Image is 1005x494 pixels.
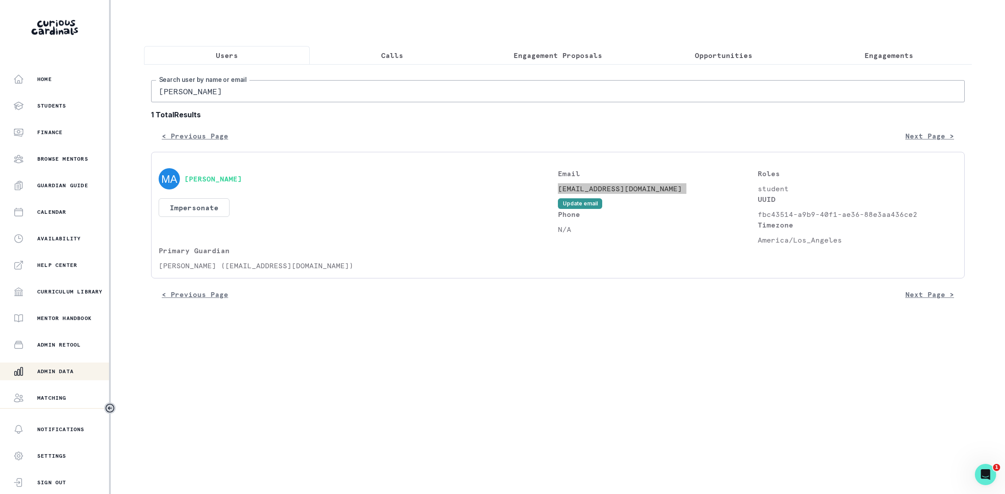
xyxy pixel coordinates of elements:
p: Admin Data [37,368,74,375]
p: Opportunities [695,50,752,61]
p: Users [216,50,238,61]
p: Phone [558,209,758,220]
button: < Previous Page [151,127,239,145]
p: Curriculum Library [37,288,103,295]
button: Next Page > [895,127,965,145]
img: Curious Cardinals Logo [31,20,78,35]
img: svg [159,168,180,189]
p: fbc43514-a9b9-40f1-ae36-88e3aa436ce2 [758,209,958,220]
p: Availability [37,235,81,242]
p: Calendar [37,208,66,216]
p: Browse Mentors [37,155,88,162]
p: Engagements [865,50,913,61]
p: Help Center [37,262,77,269]
b: 1 Total Results [151,109,965,120]
p: Engagement Proposals [514,50,602,61]
button: Update email [558,198,602,209]
p: Email [558,168,758,179]
span: 1 [993,464,1000,471]
iframe: Intercom live chat [975,464,996,485]
p: Roles [758,168,958,179]
p: Matching [37,394,66,401]
p: Admin Retool [37,341,81,348]
button: Impersonate [159,198,230,217]
p: Home [37,76,52,83]
button: < Previous Page [151,286,239,303]
p: Timezone [758,220,958,230]
p: N/A [558,224,758,235]
button: Toggle sidebar [104,402,116,414]
p: Guardian Guide [37,182,88,189]
p: Settings [37,452,66,459]
button: [PERSON_NAME] [184,174,242,183]
p: [PERSON_NAME] ([EMAIL_ADDRESS][DOMAIN_NAME]) [159,260,558,271]
p: Primary Guardian [159,245,558,256]
p: UUID [758,194,958,205]
p: [EMAIL_ADDRESS][DOMAIN_NAME] [558,183,758,194]
p: Sign Out [37,479,66,486]
p: America/Los_Angeles [758,235,958,245]
p: Notifications [37,426,85,433]
p: Students [37,102,66,109]
p: Mentor Handbook [37,315,92,322]
p: Calls [381,50,403,61]
p: Finance [37,129,62,136]
button: Next Page > [895,286,965,303]
p: student [758,183,958,194]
